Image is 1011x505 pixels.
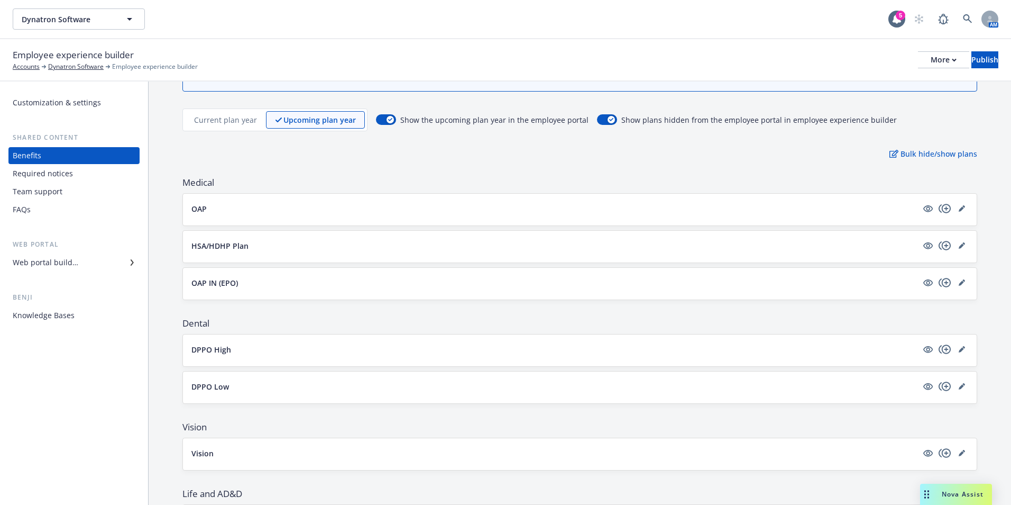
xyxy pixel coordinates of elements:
[955,447,968,459] a: editPencil
[13,94,101,111] div: Customization & settings
[191,381,229,392] p: DPPO Low
[889,148,977,159] p: Bulk hide/show plans
[112,62,198,71] span: Employee experience builder
[955,276,968,289] a: editPencil
[13,165,73,182] div: Required notices
[922,380,934,393] a: visible
[191,203,917,214] button: OAP
[13,48,134,62] span: Employee experience builder
[955,380,968,393] a: editPencil
[283,114,356,125] p: Upcoming plan year
[8,201,140,218] a: FAQs
[939,380,951,393] a: copyPlus
[621,114,897,125] span: Show plans hidden from the employee portal in employee experience builder
[920,484,992,505] button: Nova Assist
[922,343,934,356] a: visible
[182,317,977,330] span: Dental
[920,484,933,505] div: Drag to move
[13,254,78,271] div: Web portal builder
[400,114,589,125] span: Show the upcoming plan year in the employee portal
[191,240,917,251] button: HSA/HDHP Plan
[8,147,140,164] a: Benefits
[939,447,951,459] a: copyPlus
[8,165,140,182] a: Required notices
[22,14,113,25] span: Dynatron Software
[971,52,998,68] div: Publish
[939,343,951,356] a: copyPlus
[918,51,969,68] button: More
[191,344,231,355] p: DPPO High
[13,183,62,200] div: Team support
[191,203,207,214] p: OAP
[942,490,984,499] span: Nova Assist
[13,201,31,218] div: FAQs
[922,447,934,459] a: visible
[191,448,917,459] button: Vision
[8,239,140,250] div: Web portal
[896,11,905,20] div: 5
[8,307,140,324] a: Knowledge Bases
[8,183,140,200] a: Team support
[48,62,104,71] a: Dynatron Software
[13,147,41,164] div: Benefits
[13,8,145,30] button: Dynatron Software
[8,132,140,143] div: Shared content
[191,344,917,355] button: DPPO High
[191,381,917,392] button: DPPO Low
[955,239,968,252] a: editPencil
[922,276,934,289] a: visible
[191,277,238,288] p: OAP IN (EPO)
[8,254,140,271] a: Web portal builder
[908,8,930,30] a: Start snowing
[971,51,998,68] button: Publish
[194,114,257,125] p: Current plan year
[182,176,977,189] span: Medical
[13,307,75,324] div: Knowledge Bases
[933,8,954,30] a: Report a Bug
[939,239,951,252] a: copyPlus
[957,8,978,30] a: Search
[922,239,934,252] a: visible
[191,448,214,459] p: Vision
[955,202,968,215] a: editPencil
[922,202,934,215] a: visible
[191,277,917,288] button: OAP IN (EPO)
[191,240,249,251] p: HSA/HDHP Plan
[955,343,968,356] a: editPencil
[8,94,140,111] a: Customization & settings
[931,52,957,68] div: More
[8,292,140,303] div: Benji
[939,202,951,215] a: copyPlus
[939,276,951,289] a: copyPlus
[182,488,977,500] span: Life and AD&D
[182,421,977,434] span: Vision
[13,62,40,71] a: Accounts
